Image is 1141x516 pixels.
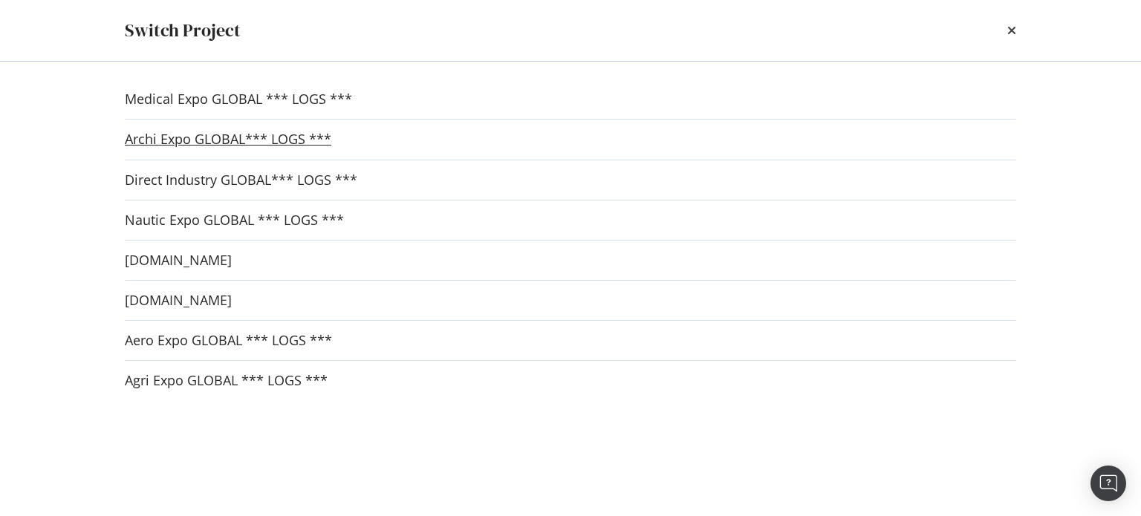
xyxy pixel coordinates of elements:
[125,212,344,228] a: Nautic Expo GLOBAL *** LOGS ***
[1090,466,1126,501] div: Open Intercom Messenger
[125,18,241,43] div: Switch Project
[125,252,232,268] a: [DOMAIN_NAME]
[125,172,357,188] a: Direct Industry GLOBAL*** LOGS ***
[1007,18,1016,43] div: times
[125,293,232,308] a: [DOMAIN_NAME]
[125,91,352,107] a: Medical Expo GLOBAL *** LOGS ***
